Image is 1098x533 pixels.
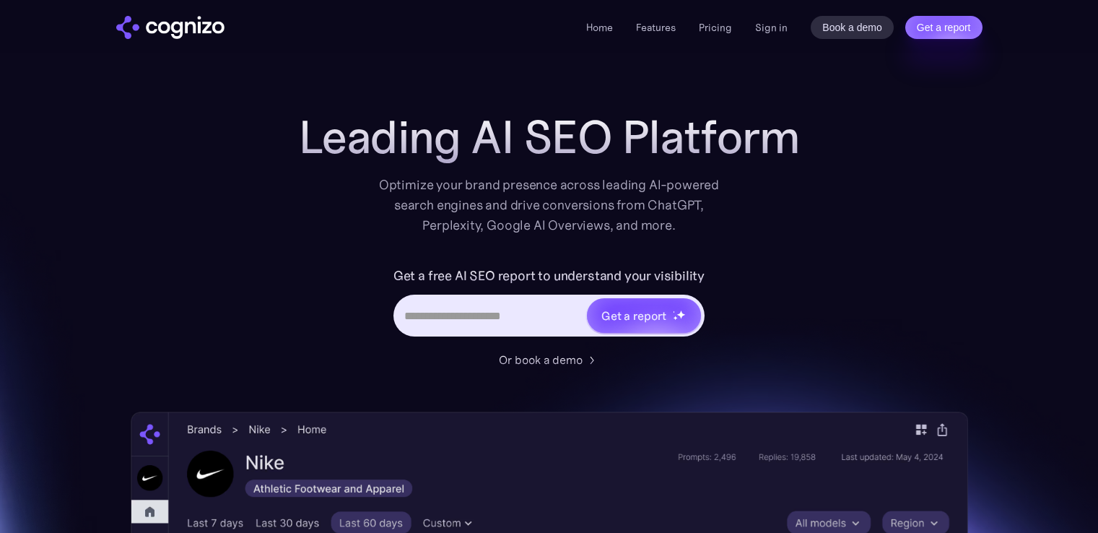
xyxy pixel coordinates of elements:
a: Book a demo [811,16,894,39]
a: Get a report [905,16,982,39]
a: Get a reportstarstarstar [585,297,702,334]
a: Pricing [699,21,732,34]
div: Or book a demo [499,351,583,368]
a: home [116,16,225,39]
img: star [673,316,678,321]
a: Home [586,21,613,34]
label: Get a free AI SEO report to understand your visibility [393,264,705,287]
a: Features [636,21,676,34]
div: Get a report [601,307,666,324]
img: star [673,311,675,313]
a: Sign in [755,19,788,36]
form: Hero URL Input Form [393,264,705,344]
img: star [676,310,686,319]
img: cognizo logo [116,16,225,39]
a: Or book a demo [499,351,600,368]
div: Optimize your brand presence across leading AI-powered search engines and drive conversions from ... [372,175,727,235]
h1: Leading AI SEO Platform [299,111,800,163]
